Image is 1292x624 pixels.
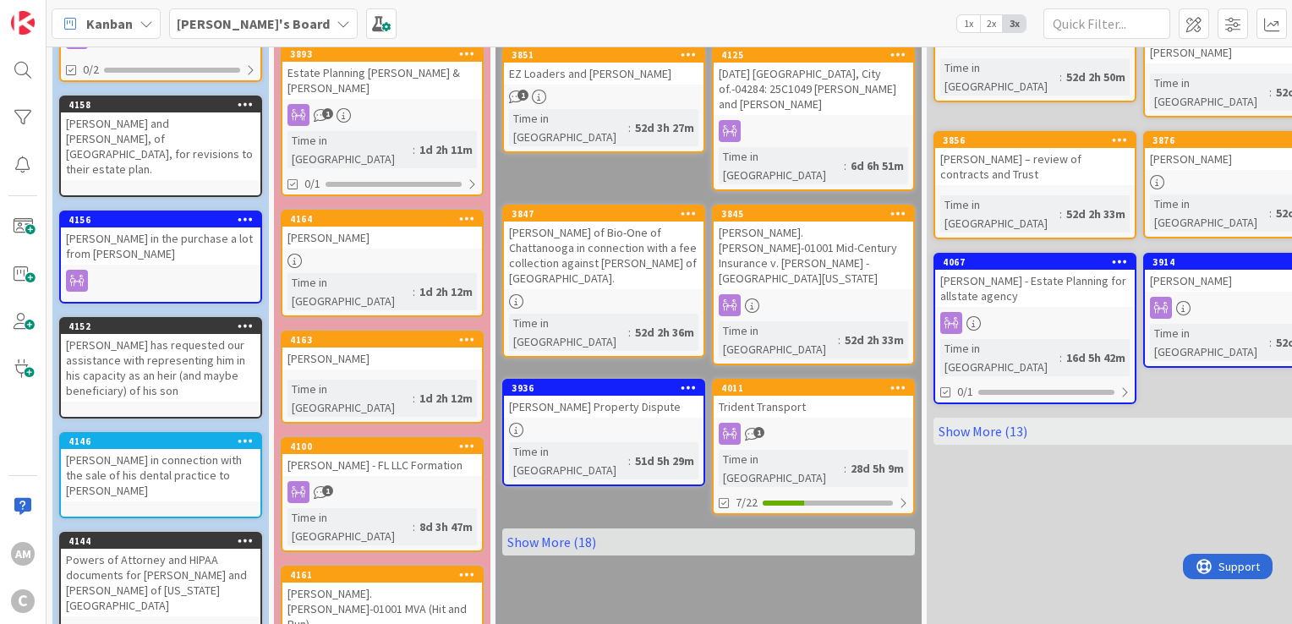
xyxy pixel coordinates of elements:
div: Time in [GEOGRAPHIC_DATA] [509,314,628,351]
div: 3845[PERSON_NAME].[PERSON_NAME]-01001 Mid-Century Insurance v. [PERSON_NAME] - [GEOGRAPHIC_DATA][... [714,206,913,289]
div: Powers of Attorney and HIPAA documents for [PERSON_NAME] and [PERSON_NAME] of [US_STATE][GEOGRAPH... [61,549,260,616]
div: 4146 [68,435,260,447]
div: 6d 6h 51m [846,156,908,175]
span: : [1269,333,1272,352]
div: 4100[PERSON_NAME] - FL LLC Formation [282,439,482,476]
div: 3893 [282,47,482,62]
span: : [1269,204,1272,222]
div: [PERSON_NAME] Property Dispute [504,396,703,418]
div: 4011Trident Transport [714,380,913,418]
div: 4158[PERSON_NAME] and [PERSON_NAME], of [GEOGRAPHIC_DATA], for revisions to their estate plan. [61,97,260,180]
div: Time in [GEOGRAPHIC_DATA] [287,273,413,310]
div: 4125 [714,47,913,63]
span: 2x [980,15,1003,32]
span: : [844,459,846,478]
div: 3847 [512,208,703,220]
div: 4164 [282,211,482,227]
div: C [11,589,35,613]
div: 52d 2h 50m [1062,68,1130,86]
a: 3851EZ Loaders and [PERSON_NAME]Time in [GEOGRAPHIC_DATA]:52d 3h 27m [502,46,705,153]
span: : [413,282,415,301]
b: [PERSON_NAME]'s Board [177,15,330,32]
div: 4152 [68,320,260,332]
div: 28d 5h 9m [846,459,908,478]
div: 4100 [282,439,482,454]
span: : [1059,205,1062,223]
div: 4163 [282,332,482,348]
div: Time in [GEOGRAPHIC_DATA] [509,442,628,479]
span: 1 [322,485,333,496]
a: Show More (18) [502,528,915,556]
div: 52d 2h 36m [631,323,698,342]
div: 3936 [504,380,703,396]
a: 4156[PERSON_NAME] in the purchase a lot from [PERSON_NAME] [59,211,262,304]
div: Time in [GEOGRAPHIC_DATA] [287,131,413,168]
div: 16d 5h 42m [1062,348,1130,367]
div: Time in [GEOGRAPHIC_DATA] [940,339,1059,376]
div: 3936 [512,382,703,394]
span: : [413,140,415,159]
a: 4011Trident TransportTime in [GEOGRAPHIC_DATA]:28d 5h 9m7/22 [712,379,915,515]
div: 4146[PERSON_NAME] in connection with the sale of his dental practice to [PERSON_NAME] [61,434,260,501]
span: : [844,156,846,175]
span: : [1059,348,1062,367]
div: 4158 [68,99,260,111]
div: 4011 [721,382,913,394]
div: 4161 [282,567,482,583]
div: 52d 2h 33m [1062,205,1130,223]
div: 4156 [68,214,260,226]
div: 4011 [714,380,913,396]
div: 3847 [504,206,703,222]
div: 4144Powers of Attorney and HIPAA documents for [PERSON_NAME] and [PERSON_NAME] of [US_STATE][GEOG... [61,534,260,616]
div: [PERSON_NAME] – review of contracts and Trust [935,148,1135,185]
div: Time in [GEOGRAPHIC_DATA] [1150,74,1269,111]
div: 3851 [512,49,703,61]
a: 4152[PERSON_NAME] has requested our assistance with representing him in his capacity as an heir (... [59,317,262,419]
a: 4158[PERSON_NAME] and [PERSON_NAME], of [GEOGRAPHIC_DATA], for revisions to their estate plan. [59,96,262,197]
a: 4146[PERSON_NAME] in connection with the sale of his dental practice to [PERSON_NAME] [59,432,262,518]
div: EZ Loaders and [PERSON_NAME] [504,63,703,85]
div: [PERSON_NAME] - FL LLC Formation [282,454,482,476]
div: 4163[PERSON_NAME] [282,332,482,369]
span: 0/2 [83,61,99,79]
span: : [413,389,415,408]
div: 3845 [721,208,913,220]
span: 3x [1003,15,1026,32]
div: Time in [GEOGRAPHIC_DATA] [940,58,1059,96]
span: : [413,517,415,536]
div: 4100 [290,441,482,452]
div: 52d 3h 27m [631,118,698,137]
span: 1 [753,427,764,438]
div: 51d 5h 29m [631,452,698,470]
div: [PERSON_NAME] [282,227,482,249]
div: [PERSON_NAME] and [PERSON_NAME], of [GEOGRAPHIC_DATA], for revisions to their estate plan. [61,112,260,180]
div: 3856 [943,134,1135,146]
span: Kanban [86,14,133,34]
span: 0/1 [304,175,320,193]
a: Coach [PERSON_NAME]Time in [GEOGRAPHIC_DATA]:52d 2h 50m [933,9,1136,102]
div: [PERSON_NAME] of Bio-One of Chattanooga in connection with a fee collection against [PERSON_NAME]... [504,222,703,289]
div: 4125[DATE] [GEOGRAPHIC_DATA], City of.-04284: 25C1049 [PERSON_NAME] and [PERSON_NAME] [714,47,913,115]
div: 3936[PERSON_NAME] Property Dispute [504,380,703,418]
div: 1d 2h 12m [415,389,477,408]
div: [PERSON_NAME].[PERSON_NAME]-01001 Mid-Century Insurance v. [PERSON_NAME] - [GEOGRAPHIC_DATA][US_S... [714,222,913,289]
div: 3856[PERSON_NAME] – review of contracts and Trust [935,133,1135,185]
div: 1d 2h 12m [415,282,477,301]
div: [DATE] [GEOGRAPHIC_DATA], City of.-04284: 25C1049 [PERSON_NAME] and [PERSON_NAME] [714,63,913,115]
div: 4067[PERSON_NAME] - Estate Planning for allstate agency [935,255,1135,307]
span: Support [36,3,77,23]
span: 0/1 [957,383,973,401]
div: [PERSON_NAME] in connection with the sale of his dental practice to [PERSON_NAME] [61,449,260,501]
div: Time in [GEOGRAPHIC_DATA] [509,109,628,146]
div: 4164 [290,213,482,225]
a: 3936[PERSON_NAME] Property DisputeTime in [GEOGRAPHIC_DATA]:51d 5h 29m [502,379,705,486]
div: 3856 [935,133,1135,148]
img: Visit kanbanzone.com [11,11,35,35]
div: 3893 [290,48,482,60]
a: 3845[PERSON_NAME].[PERSON_NAME]-01001 Mid-Century Insurance v. [PERSON_NAME] - [GEOGRAPHIC_DATA][... [712,205,915,365]
span: : [628,118,631,137]
div: 4163 [290,334,482,346]
a: 3847[PERSON_NAME] of Bio-One of Chattanooga in connection with a fee collection against [PERSON_N... [502,205,705,358]
div: Time in [GEOGRAPHIC_DATA] [1150,194,1269,232]
div: 4152 [61,319,260,334]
